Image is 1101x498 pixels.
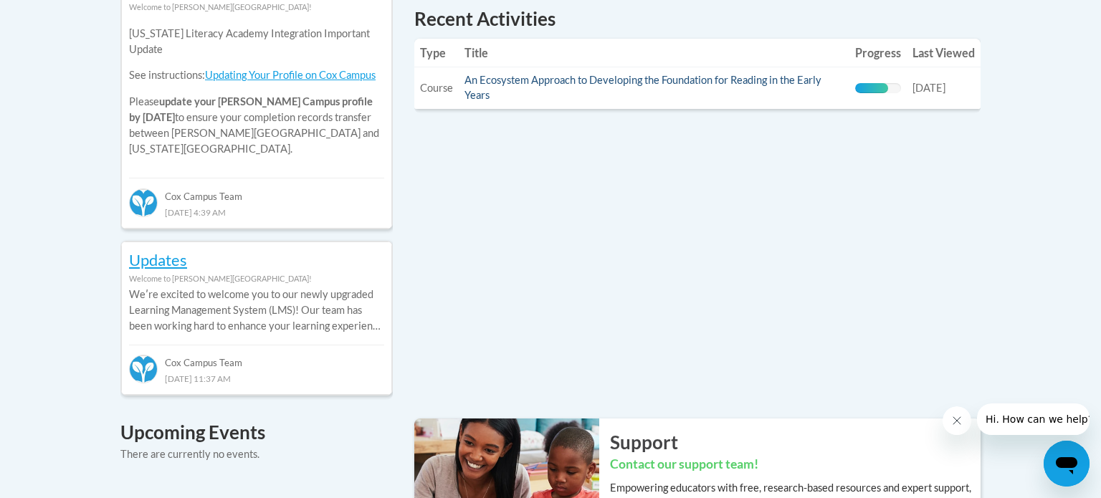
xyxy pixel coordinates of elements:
div: [DATE] 11:37 AM [129,370,384,386]
iframe: Button to launch messaging window [1044,441,1090,487]
th: Type [414,39,459,67]
div: [DATE] 4:39 AM [129,204,384,220]
img: Cox Campus Team [129,355,158,383]
p: See instructions: [129,67,384,83]
th: Last Viewed [907,39,981,67]
span: [DATE] [912,82,945,94]
div: Cox Campus Team [129,178,384,203]
a: Updating Your Profile on Cox Campus [205,69,376,81]
span: Course [420,82,453,94]
h2: Support [610,429,981,455]
div: Progress, % [855,83,888,93]
iframe: Close message [943,406,971,435]
img: Cox Campus Team [129,188,158,217]
a: An Ecosystem Approach to Developing the Foundation for Reading in the Early Years [464,74,821,101]
p: [US_STATE] Literacy Academy Integration Important Update [129,26,384,57]
h3: Contact our support team! [610,456,981,474]
th: Title [459,39,849,67]
div: Cox Campus Team [129,345,384,370]
h1: Recent Activities [414,6,981,32]
span: Hi. How can we help? [9,10,116,21]
p: Weʹre excited to welcome you to our newly upgraded Learning Management System (LMS)! Our team has... [129,287,384,334]
h4: Upcoming Events [120,418,393,446]
div: Please to ensure your completion records transfer between [PERSON_NAME][GEOGRAPHIC_DATA] and [US_... [129,15,384,168]
span: There are currently no events. [120,448,259,460]
div: Welcome to [PERSON_NAME][GEOGRAPHIC_DATA]! [129,271,384,287]
a: Updates [129,250,187,269]
b: update your [PERSON_NAME] Campus profile by [DATE] [129,95,373,123]
th: Progress [849,39,907,67]
iframe: Message from company [977,403,1090,435]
